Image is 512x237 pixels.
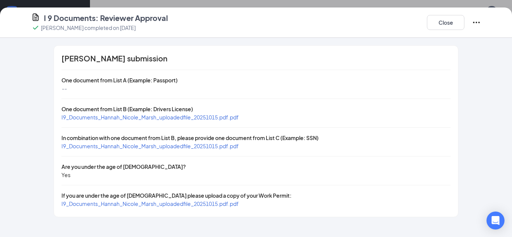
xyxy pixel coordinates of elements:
span: If you are under the age of [DEMOGRAPHIC_DATA] please upload a copy of your Work Permit: [61,192,292,199]
span: -- [61,85,67,92]
span: In combination with one document from List B, please provide one document from List C (Example: SSN) [61,134,319,141]
svg: CustomFormIcon [31,13,40,22]
span: One document from List B (Example: Drivers License) [61,106,193,112]
p: [PERSON_NAME] completed on [DATE] [41,24,136,31]
a: I9_Documents_Hannah_Nicole_Marsh_uploadedfile_20251015.pdf.pdf [61,114,239,121]
svg: Checkmark [31,23,40,32]
a: I9_Documents_Hannah_Nicole_Marsh_uploadedfile_20251015.pdf.pdf [61,143,239,149]
h4: I 9 Documents: Reviewer Approval [44,13,168,23]
button: Close [427,15,464,30]
svg: Ellipses [472,18,481,27]
a: I9_Documents_Hannah_Nicole_Marsh_uploadedfile_20251015.pdf.pdf [61,200,239,207]
span: One document from List A (Example: Passport) [61,77,178,83]
div: Open Intercom Messenger [487,212,505,230]
span: [PERSON_NAME] submission [61,55,168,62]
span: Yes [61,171,70,178]
span: Are you under the age of [DEMOGRAPHIC_DATA]? [61,163,186,170]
